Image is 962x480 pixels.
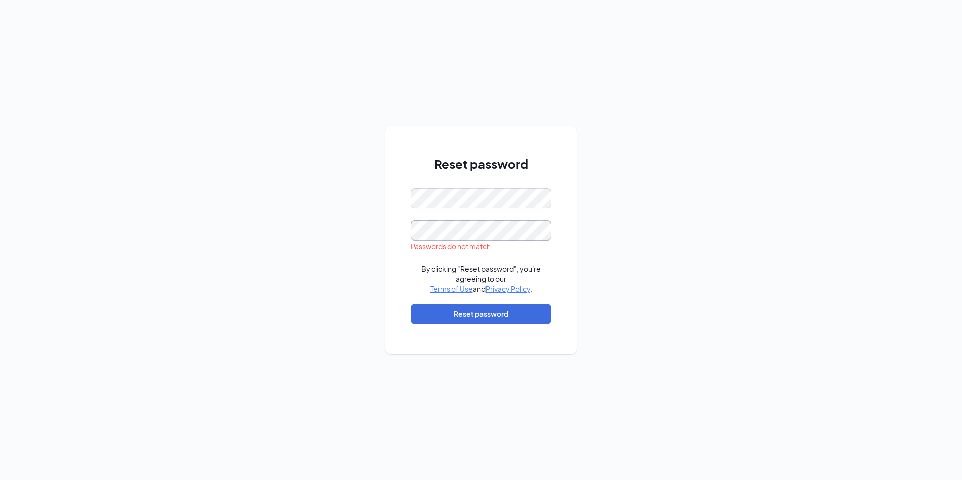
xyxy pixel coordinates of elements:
[411,155,551,172] h1: Reset password
[411,264,551,294] div: By clicking "Reset password", you're agreeing to our and .
[430,284,473,293] a: Terms of Use
[486,284,530,293] a: Privacy Policy
[411,241,551,252] div: Passwords do not match
[411,304,551,324] button: Reset password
